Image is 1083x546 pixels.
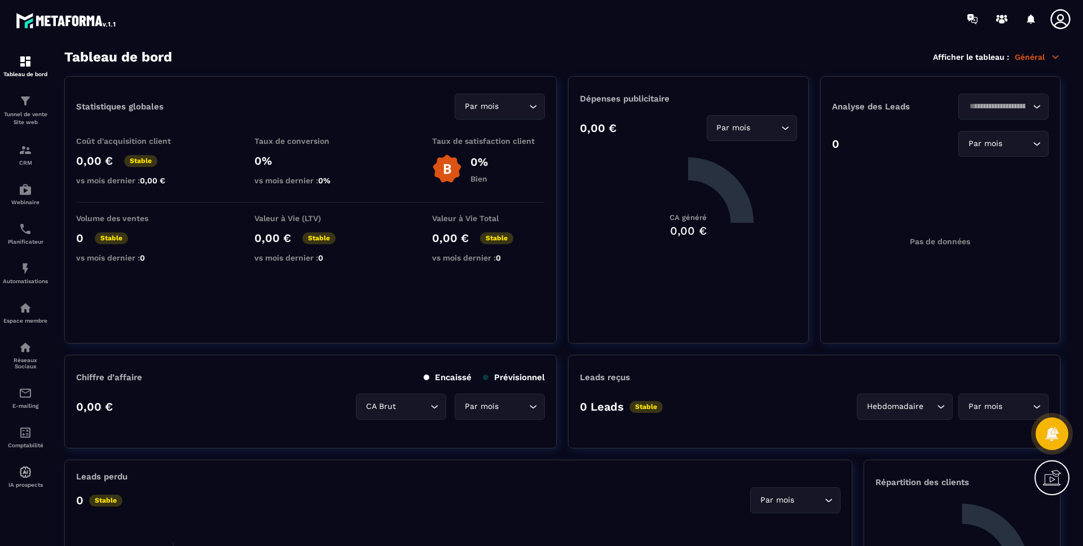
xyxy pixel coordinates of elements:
input: Search for option [501,100,526,113]
input: Search for option [398,400,428,413]
span: Par mois [462,100,501,113]
p: Stable [302,232,336,244]
p: Valeur à Vie Total [432,214,545,223]
span: 0% [318,176,331,185]
p: 0 [76,231,83,245]
span: Par mois [758,494,796,507]
p: 0,00 € [76,154,113,168]
p: 0 [76,494,83,507]
a: accountantaccountantComptabilité [3,417,48,457]
img: social-network [19,341,32,354]
div: Search for option [455,94,545,120]
p: 0,00 € [76,400,113,413]
input: Search for option [501,400,526,413]
img: b-badge-o.b3b20ee6.svg [432,154,462,184]
p: Réseaux Sociaux [3,357,48,369]
p: Bien [470,174,488,183]
p: 0 Leads [580,400,624,413]
p: Encaissé [424,372,472,382]
p: 0,00 € [254,231,291,245]
p: Pas de données [910,237,970,246]
span: Par mois [462,400,501,413]
a: automationsautomationsEspace membre [3,293,48,332]
p: Coût d'acquisition client [76,136,189,146]
span: Par mois [966,400,1005,413]
span: Par mois [714,122,753,134]
a: social-networksocial-networkRéseaux Sociaux [3,332,48,378]
p: Espace membre [3,318,48,324]
span: 0 [318,253,323,262]
p: Taux de conversion [254,136,367,146]
p: vs mois dernier : [76,253,189,262]
p: Webinaire [3,199,48,205]
input: Search for option [1005,138,1030,150]
p: Planificateur [3,239,48,245]
p: vs mois dernier : [254,253,367,262]
div: Search for option [857,394,953,420]
span: CA Brut [363,400,398,413]
h3: Tableau de bord [64,49,172,65]
p: Stable [480,232,513,244]
a: schedulerschedulerPlanificateur [3,214,48,253]
img: automations [19,262,32,275]
p: Stable [124,155,157,167]
img: logo [16,10,117,30]
img: formation [19,143,32,157]
p: Afficher le tableau : [933,52,1009,61]
img: formation [19,55,32,68]
span: Hebdomadaire [864,400,926,413]
a: formationformationCRM [3,135,48,174]
div: Search for option [958,131,1049,157]
img: automations [19,183,32,196]
img: automations [19,301,32,315]
div: Search for option [958,94,1049,120]
a: emailemailE-mailing [3,378,48,417]
p: Stable [629,401,663,413]
p: 0 [832,137,839,151]
p: IA prospects [3,482,48,488]
p: Répartition des clients [875,477,1049,487]
input: Search for option [796,494,822,507]
p: vs mois dernier : [76,176,189,185]
p: Comptabilité [3,442,48,448]
div: Search for option [958,394,1049,420]
span: 0,00 € [140,176,165,185]
p: Leads perdu [76,472,127,482]
input: Search for option [966,100,1030,113]
span: 0 [496,253,501,262]
a: automationsautomationsWebinaire [3,174,48,214]
input: Search for option [1005,400,1030,413]
div: Search for option [356,394,446,420]
p: Statistiques globales [76,102,164,112]
p: Volume des ventes [76,214,189,223]
div: Search for option [707,115,797,141]
p: Taux de satisfaction client [432,136,545,146]
img: email [19,386,32,400]
p: Chiffre d’affaire [76,372,142,382]
p: vs mois dernier : [254,176,367,185]
a: automationsautomationsAutomatisations [3,253,48,293]
img: accountant [19,426,32,439]
p: 0% [470,155,488,169]
span: 0 [140,253,145,262]
p: Tableau de bord [3,71,48,77]
a: formationformationTunnel de vente Site web [3,86,48,135]
p: Leads reçus [580,372,630,382]
div: Search for option [750,487,840,513]
p: 0% [254,154,367,168]
p: Stable [89,495,122,507]
p: Dépenses publicitaire [580,94,796,104]
div: Search for option [455,394,545,420]
p: Prévisionnel [483,372,545,382]
input: Search for option [926,400,934,413]
p: Automatisations [3,278,48,284]
img: scheduler [19,222,32,236]
p: vs mois dernier : [432,253,545,262]
p: Analyse des Leads [832,102,940,112]
p: Valeur à Vie (LTV) [254,214,367,223]
p: CRM [3,160,48,166]
span: Par mois [966,138,1005,150]
input: Search for option [753,122,778,134]
img: formation [19,94,32,108]
p: Stable [95,232,128,244]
